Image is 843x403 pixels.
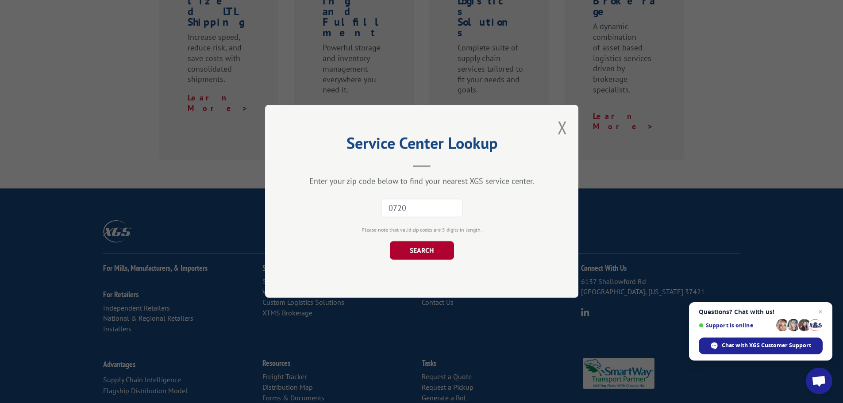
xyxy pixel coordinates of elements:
h2: Service Center Lookup [309,137,534,154]
input: Zip [381,199,462,218]
div: Enter your zip code below to find your nearest XGS service center. [309,177,534,187]
div: Chat with XGS Customer Support [699,338,823,354]
span: Questions? Chat with us! [699,308,823,315]
span: Chat with XGS Customer Support [722,342,811,349]
span: Close chat [815,307,826,317]
div: Please note that valid zip codes are 5 digits in length. [309,226,534,234]
button: SEARCH [389,242,454,260]
div: Open chat [806,368,832,394]
span: Support is online [699,322,773,329]
button: Close modal [558,116,567,139]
